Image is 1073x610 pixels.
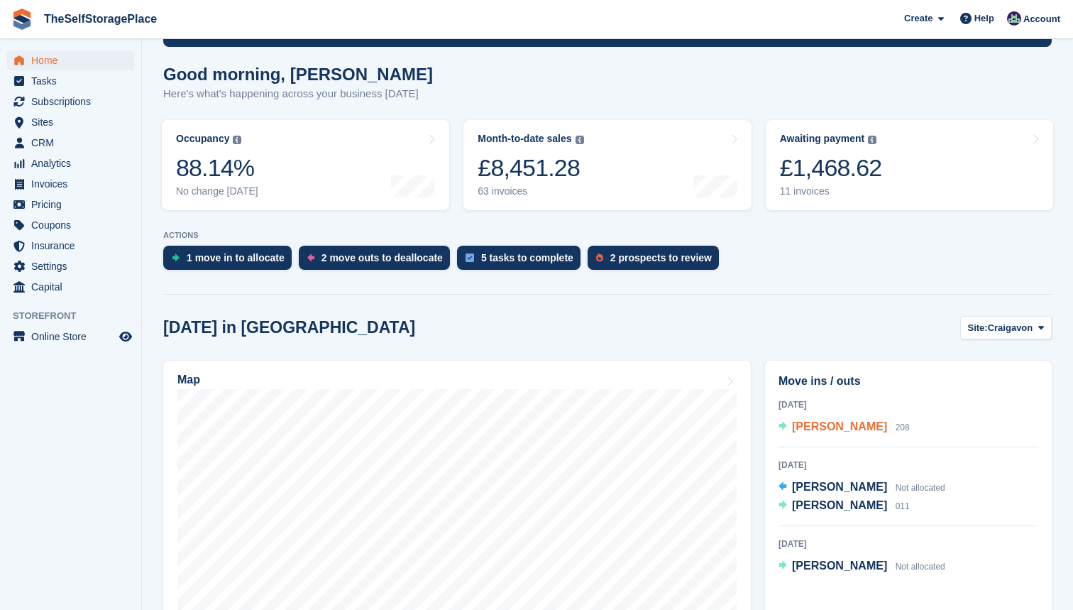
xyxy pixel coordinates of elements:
[31,174,116,194] span: Invoices
[172,254,180,262] img: move_ins_to_allocate_icon-fdf77a2bb77ea45bf5b3d319d69a93e2d87916cf1d5bf7949dd705db3b84f3ca.svg
[481,252,573,263] div: 5 tasks to complete
[904,11,932,26] span: Create
[13,309,141,323] span: Storefront
[163,65,433,84] h1: Good morning, [PERSON_NAME]
[780,153,882,183] div: £1,468.62
[31,71,116,91] span: Tasks
[176,133,229,145] div: Occupancy
[596,254,603,262] img: prospect-51fa495bee0391a8d652442698ab0144808aea92771e9ea1ae160a38d050c398.svg
[968,321,988,335] span: Site:
[117,328,134,345] a: Preview store
[7,195,134,214] a: menu
[11,9,33,30] img: stora-icon-8386f47178a22dfd0bd8f6a31ec36ba5ce8667c1dd55bd0f319d3a0aa187defe.svg
[1023,12,1060,26] span: Account
[463,120,751,210] a: Month-to-date sales £8,451.28 63 invoices
[176,153,258,183] div: 88.14%
[7,50,134,70] a: menu
[31,195,116,214] span: Pricing
[778,418,910,437] a: [PERSON_NAME] 208
[466,254,474,262] img: task-75834270c22a3079a89374b754ae025e5fb1db73e45f91037f5363f120a921f8.svg
[7,133,134,153] a: menu
[163,231,1052,240] p: ACTIONS
[1007,11,1021,26] img: Sam
[162,120,449,210] a: Occupancy 88.14% No change [DATE]
[588,246,726,277] a: 2 prospects to review
[960,316,1052,339] button: Site: Craigavon
[7,256,134,276] a: menu
[896,483,945,493] span: Not allocated
[7,71,134,91] a: menu
[896,562,945,572] span: Not allocated
[7,174,134,194] a: menu
[31,236,116,256] span: Insurance
[7,92,134,111] a: menu
[321,252,443,263] div: 2 move outs to deallocate
[31,153,116,173] span: Analytics
[176,185,258,197] div: No change [DATE]
[778,373,1038,390] h2: Move ins / outs
[307,254,314,262] img: move_outs_to_deallocate_icon-f764333ba52eb49d3ac5e1228854f67142a1ed5810a6f6cc68b1a99e826820c5.svg
[478,153,583,183] div: £8,451.28
[778,459,1038,472] div: [DATE]
[187,252,285,263] div: 1 move in to allocate
[7,327,134,347] a: menu
[31,215,116,235] span: Coupons
[233,136,241,144] img: icon-info-grey-7440780725fd019a000dd9b08b2336e03edf1995a4989e88bcd33f0948082b44.svg
[576,136,584,144] img: icon-info-grey-7440780725fd019a000dd9b08b2336e03edf1995a4989e88bcd33f0948082b44.svg
[778,538,1038,550] div: [DATE]
[478,185,583,197] div: 63 invoices
[457,246,588,277] a: 5 tasks to complete
[163,246,299,277] a: 1 move in to allocate
[896,423,910,432] span: 208
[868,136,876,144] img: icon-info-grey-7440780725fd019a000dd9b08b2336e03edf1995a4989e88bcd33f0948082b44.svg
[610,252,712,263] div: 2 prospects to review
[31,277,116,297] span: Capital
[7,215,134,235] a: menu
[31,112,116,132] span: Sites
[478,133,571,145] div: Month-to-date sales
[778,557,945,576] a: [PERSON_NAME] Not allocated
[778,398,1038,411] div: [DATE]
[7,277,134,297] a: menu
[792,481,887,493] span: [PERSON_NAME]
[766,120,1053,210] a: Awaiting payment £1,468.62 11 invoices
[7,112,134,132] a: menu
[792,560,887,572] span: [PERSON_NAME]
[299,246,457,277] a: 2 move outs to deallocate
[778,479,945,497] a: [PERSON_NAME] Not allocated
[792,499,887,511] span: [PERSON_NAME]
[38,7,163,31] a: TheSelfStoragePlace
[31,327,116,347] span: Online Store
[177,374,200,386] h2: Map
[31,50,116,70] span: Home
[780,133,865,145] div: Awaiting payment
[7,153,134,173] a: menu
[7,236,134,256] a: menu
[31,256,116,276] span: Settings
[31,133,116,153] span: CRM
[163,86,433,102] p: Here's what's happening across your business [DATE]
[974,11,994,26] span: Help
[163,318,415,337] h2: [DATE] in [GEOGRAPHIC_DATA]
[31,92,116,111] span: Subscriptions
[896,501,910,511] span: 011
[780,185,882,197] div: 11 invoices
[988,321,1033,335] span: Craigavon
[792,420,887,432] span: [PERSON_NAME]
[778,497,910,516] a: [PERSON_NAME] 011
